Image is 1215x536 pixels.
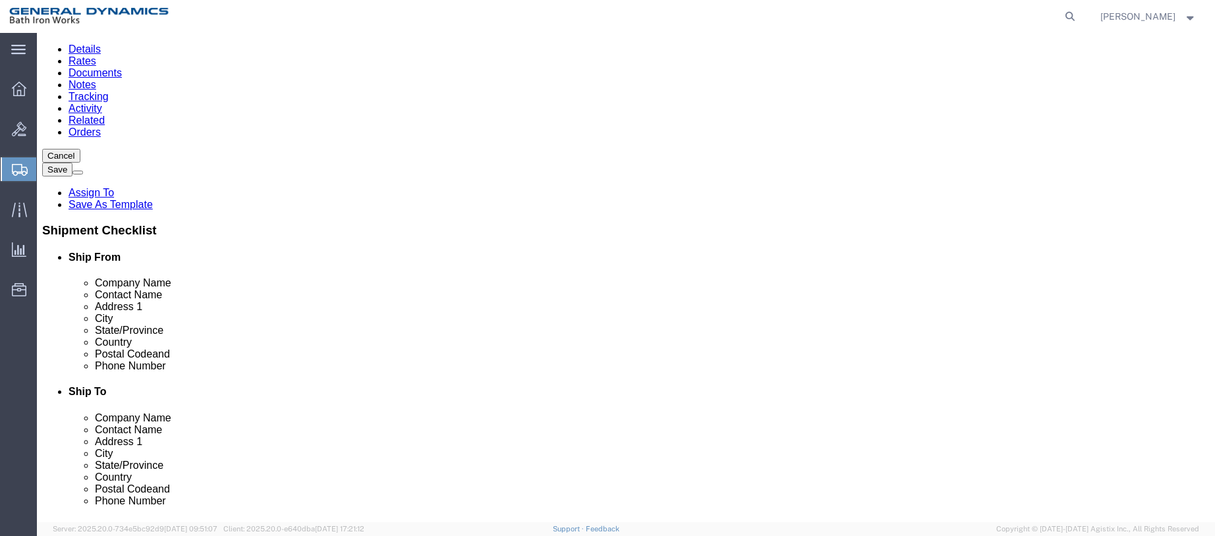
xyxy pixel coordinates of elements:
[53,525,217,533] span: Server: 2025.20.0-734e5bc92d9
[223,525,364,533] span: Client: 2025.20.0-e640dba
[1100,9,1175,24] span: Debbie Brey
[553,525,586,533] a: Support
[586,525,619,533] a: Feedback
[315,525,364,533] span: [DATE] 17:21:12
[1100,9,1197,24] button: [PERSON_NAME]
[164,525,217,533] span: [DATE] 09:51:07
[996,523,1199,535] span: Copyright © [DATE]-[DATE] Agistix Inc., All Rights Reserved
[9,7,172,26] img: logo
[37,33,1215,522] iframe: FS Legacy Container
